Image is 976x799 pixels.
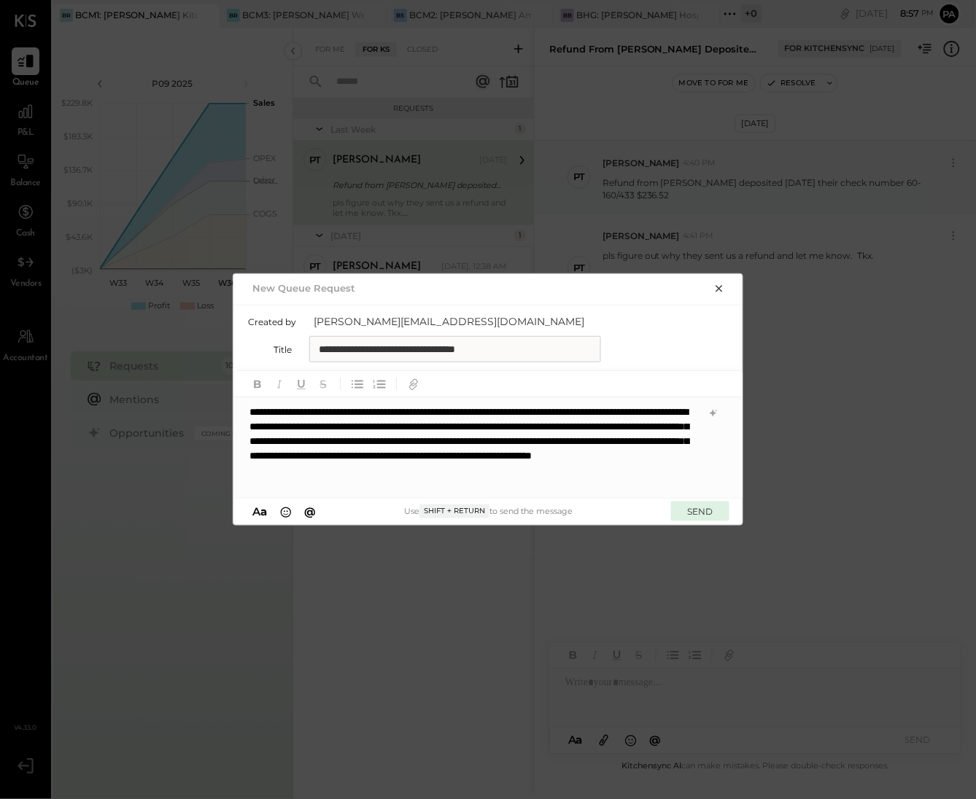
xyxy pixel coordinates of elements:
button: Unordered List [348,374,367,393]
span: [PERSON_NAME][EMAIL_ADDRESS][DOMAIN_NAME] [314,314,605,329]
button: Italic [270,374,289,393]
button: Ordered List [370,374,389,393]
button: Add URL [404,374,423,393]
label: Created by [248,316,296,327]
button: Underline [292,374,311,393]
h2: New Queue Request [252,282,355,294]
button: SEND [671,502,729,521]
span: @ [305,504,317,518]
button: Strikethrough [314,374,333,393]
span: a [260,504,267,518]
button: @ [301,504,321,520]
button: Bold [248,374,267,393]
div: Use to send the message [320,504,657,518]
label: Title [248,344,292,355]
button: Aa [248,504,271,520]
span: Shift + Return [419,504,489,518]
